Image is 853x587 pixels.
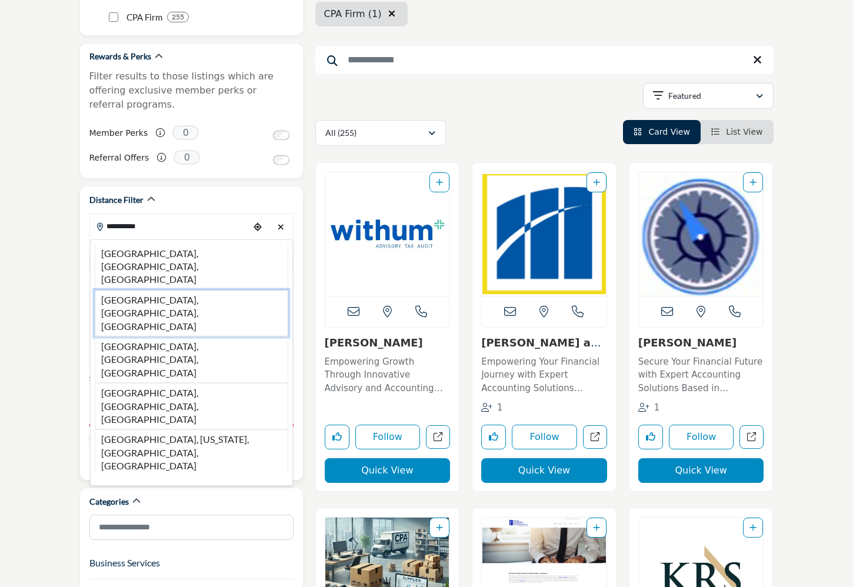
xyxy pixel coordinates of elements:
span: 0 [174,150,200,165]
a: Add To List [593,523,600,532]
a: Collapse ▲ [89,462,294,474]
a: View List [711,127,763,136]
p: Filter results to those listings which are offering exclusive member perks or referral programs. [89,69,294,112]
button: Like listing [481,425,506,449]
input: Search Keyword [315,46,774,74]
h2: Categories [89,496,129,508]
img: Magone and Company, PC [482,172,607,296]
span: Card View [648,127,689,136]
img: Withum [325,172,450,296]
p: All (255) [325,127,356,139]
h3: Magone and Company, PC [481,336,607,349]
button: Featured [643,83,774,109]
a: Open Listing in new tab [639,172,764,296]
div: Search Location [90,239,293,486]
button: Follow [355,425,421,449]
span: N/A [89,433,104,445]
img: Joseph J. Gormley, CPA [639,172,764,296]
span: CPA Firm (1) [324,8,382,19]
li: [GEOGRAPHIC_DATA], [GEOGRAPHIC_DATA], [GEOGRAPHIC_DATA] [95,336,288,383]
a: Add To List [436,523,443,532]
a: Add To List [749,178,757,187]
p: Empowering Your Financial Journey with Expert Accounting Solutions Specializing in accounting ser... [481,355,607,395]
button: Like listing [638,425,663,449]
b: 255 [172,13,184,21]
button: Like listing [325,425,349,449]
button: Quick View [481,458,607,483]
span: List View [726,127,762,136]
div: Clear search location [272,215,290,240]
h2: Rewards & Perks [89,51,151,62]
div: Choose your current location [249,215,266,240]
li: Card View [623,120,701,144]
span: 1 [654,402,660,413]
button: Follow [512,425,577,449]
a: [PERSON_NAME] [325,336,423,349]
a: Add To List [593,178,600,187]
a: Open magone-and-company-pc in new tab [583,425,607,449]
a: View Card [634,127,690,136]
a: Open Listing in new tab [325,172,450,296]
p: Featured [668,90,701,102]
li: [GEOGRAPHIC_DATA], [GEOGRAPHIC_DATA], [GEOGRAPHIC_DATA] [95,290,288,336]
div: Followers [638,401,660,415]
h2: Distance Filter [89,194,144,206]
li: List View [701,120,774,144]
p: Secure Your Financial Future with Expert Accounting Solutions Based in [GEOGRAPHIC_DATA], [GEOGRA... [638,355,764,395]
h3: Joseph J. Gormley, CPA [638,336,764,349]
a: Open Listing in new tab [482,172,607,296]
div: Followers [481,401,503,415]
span: 0 [172,125,199,140]
button: Business Services [89,556,160,570]
input: Search Location [90,215,249,238]
input: Search Category [89,515,294,540]
a: [PERSON_NAME] [638,336,737,349]
button: All (255) [315,120,446,146]
a: Open joseph-j-gormley-cpa in new tab [739,425,764,449]
div: 255 Results For CPA Firm [167,12,189,22]
li: [GEOGRAPHIC_DATA], [GEOGRAPHIC_DATA], [GEOGRAPHIC_DATA] [95,383,288,429]
a: Add To List [749,523,757,532]
a: Open withum in new tab [426,425,450,449]
button: Quick View [638,458,764,483]
h3: Withum [325,336,451,349]
label: Referral Offers [89,148,149,168]
input: Switch to Referral Offers [273,155,289,165]
a: Empowering Your Financial Journey with Expert Accounting Solutions Specializing in accounting ser... [481,352,607,395]
input: Switch to Member Perks [273,131,289,140]
li: [GEOGRAPHIC_DATA], [US_STATE], [GEOGRAPHIC_DATA], [GEOGRAPHIC_DATA] [95,429,288,472]
input: CPA Firm checkbox [109,12,118,22]
a: Empowering Growth Through Innovative Advisory and Accounting Solutions This forward-thinking, tec... [325,352,451,395]
a: [PERSON_NAME] and Company, ... [481,336,605,362]
span: 1 [497,402,503,413]
li: [GEOGRAPHIC_DATA], [GEOGRAPHIC_DATA], [GEOGRAPHIC_DATA] [95,244,288,290]
a: Add To List [436,178,443,187]
p: Empowering Growth Through Innovative Advisory and Accounting Solutions This forward-thinking, tec... [325,355,451,395]
div: Search within: [89,373,294,385]
button: Follow [669,425,734,449]
i: Clear search location [388,9,395,18]
button: Quick View [325,458,451,483]
label: Member Perks [89,123,148,144]
p: CPA Firm: CPA Firm [126,11,162,24]
a: Secure Your Financial Future with Expert Accounting Solutions Based in [GEOGRAPHIC_DATA], [GEOGRA... [638,352,764,395]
